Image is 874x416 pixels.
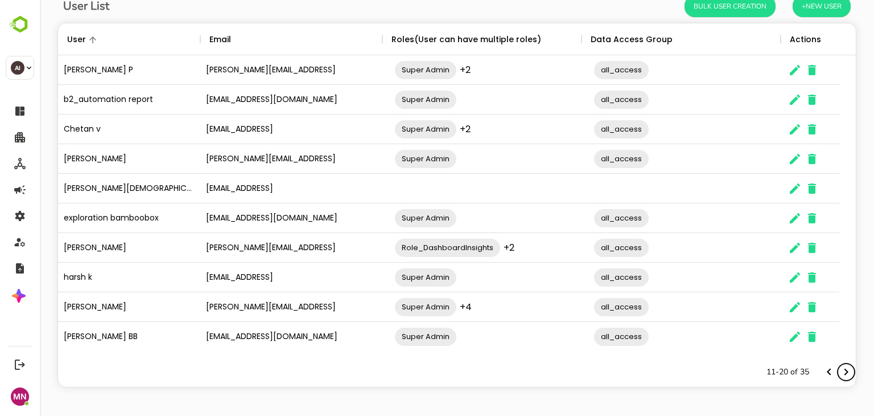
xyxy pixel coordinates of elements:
div: Actions [750,23,781,55]
img: BambooboxLogoMark.f1c84d78b4c51b1a7b5f700c9845e183.svg [6,14,35,35]
span: Super Admin [355,300,417,313]
span: Super Admin [355,211,417,225]
span: +4 [420,300,432,313]
div: [PERSON_NAME] [18,144,160,174]
span: Role_DashboardInsights [355,241,460,254]
span: all_access [554,63,609,76]
div: [PERSON_NAME][DEMOGRAPHIC_DATA] [18,174,160,203]
span: +2 [464,241,475,254]
div: [PERSON_NAME] P [18,55,160,85]
button: Next page [798,364,815,381]
span: all_access [554,271,609,284]
button: Logout [12,357,27,372]
span: Super Admin [355,271,417,284]
div: [EMAIL_ADDRESS] [160,263,343,292]
button: Sort [191,33,205,47]
div: The User Data [18,23,817,388]
span: +2 [420,63,431,76]
span: all_access [554,123,609,136]
span: all_access [554,330,609,343]
span: Super Admin [355,330,417,343]
span: Super Admin [355,93,417,106]
button: Sort [46,33,60,47]
div: MN [11,388,29,406]
div: b2_automation report [18,85,160,115]
div: [PERSON_NAME] BB [18,322,160,352]
span: all_access [554,93,609,106]
div: Roles(User can have multiple roles) [352,23,501,55]
span: all_access [554,241,609,254]
div: [EMAIL_ADDRESS][DOMAIN_NAME] [160,322,343,352]
span: +2 [420,123,431,136]
div: [PERSON_NAME][EMAIL_ADDRESS] [160,292,343,322]
span: all_access [554,211,609,225]
div: [PERSON_NAME][EMAIL_ADDRESS] [160,233,343,263]
div: Chetan v [18,115,160,144]
div: [EMAIL_ADDRESS] [160,174,343,203]
div: Data Access Group [551,23,633,55]
button: Previous page [781,364,798,381]
div: AI [11,61,24,75]
span: Super Admin [355,123,417,136]
span: all_access [554,300,609,313]
div: [EMAIL_ADDRESS] [160,115,343,144]
span: all_access [554,152,609,165]
div: exploration bamboobox [18,203,160,233]
div: Email [170,23,191,55]
span: Super Admin [355,152,417,165]
span: Super Admin [355,63,417,76]
div: User [27,23,46,55]
div: [PERSON_NAME][EMAIL_ADDRESS] [160,144,343,174]
div: [PERSON_NAME] [18,292,160,322]
div: [EMAIL_ADDRESS][DOMAIN_NAME] [160,203,343,233]
p: 11-20 of 35 [727,366,769,378]
div: [PERSON_NAME] [18,233,160,263]
div: harsh k [18,263,160,292]
div: [EMAIL_ADDRESS][DOMAIN_NAME] [160,85,343,115]
div: [PERSON_NAME][EMAIL_ADDRESS] [160,55,343,85]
